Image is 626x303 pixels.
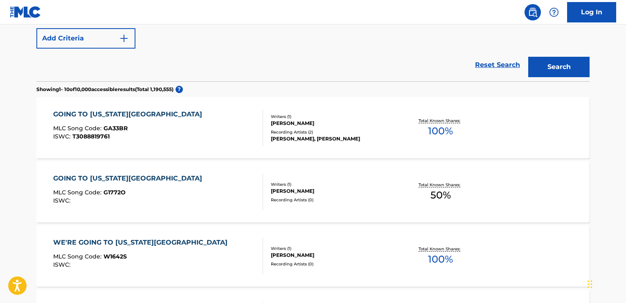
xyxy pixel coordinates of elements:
[119,33,129,43] img: 9d2ae6d4665cec9f34b9.svg
[53,109,206,119] div: GOING TO [US_STATE][GEOGRAPHIC_DATA]
[53,189,104,196] span: MLC Song Code :
[104,125,128,132] span: GA33BR
[36,225,590,287] a: WE'RE GOING TO [US_STATE][GEOGRAPHIC_DATA]MLC Song Code:W1642SISWC:Writers (1)[PERSON_NAME]Record...
[471,56,524,74] a: Reset Search
[271,252,394,259] div: [PERSON_NAME]
[36,86,173,93] p: Showing 1 - 10 of 10,000 accessible results (Total 1,190,555 )
[419,182,462,188] p: Total Known Shares:
[528,57,590,77] button: Search
[176,86,183,93] span: ?
[104,189,126,196] span: G1772O
[525,4,541,20] a: Public Search
[419,118,462,124] p: Total Known Shares:
[585,264,626,303] iframe: Chat Widget
[271,187,394,195] div: [PERSON_NAME]
[549,7,559,17] img: help
[430,188,451,203] span: 50 %
[271,181,394,187] div: Writers ( 1 )
[53,238,232,247] div: WE'RE GOING TO [US_STATE][GEOGRAPHIC_DATA]
[428,124,453,138] span: 100 %
[419,246,462,252] p: Total Known Shares:
[53,133,72,140] span: ISWC :
[428,252,453,267] span: 100 %
[528,7,538,17] img: search
[546,4,562,20] div: Help
[271,114,394,120] div: Writers ( 1 )
[53,261,72,268] span: ISWC :
[104,253,127,260] span: W1642S
[567,2,616,22] a: Log In
[271,261,394,267] div: Recording Artists ( 0 )
[36,28,135,49] button: Add Criteria
[271,120,394,127] div: [PERSON_NAME]
[36,97,590,158] a: GOING TO [US_STATE][GEOGRAPHIC_DATA]MLC Song Code:GA33BRISWC:T3088819761Writers (1)[PERSON_NAME]R...
[271,129,394,135] div: Recording Artists ( 2 )
[53,253,104,260] span: MLC Song Code :
[36,161,590,223] a: GOING TO [US_STATE][GEOGRAPHIC_DATA]MLC Song Code:G1772OISWC:Writers (1)[PERSON_NAME]Recording Ar...
[53,174,206,183] div: GOING TO [US_STATE][GEOGRAPHIC_DATA]
[10,6,41,18] img: MLC Logo
[72,133,110,140] span: T3088819761
[271,245,394,252] div: Writers ( 1 )
[271,197,394,203] div: Recording Artists ( 0 )
[53,125,104,132] span: MLC Song Code :
[271,135,394,143] div: [PERSON_NAME], [PERSON_NAME]
[53,197,72,204] span: ISWC :
[588,272,592,296] div: Drag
